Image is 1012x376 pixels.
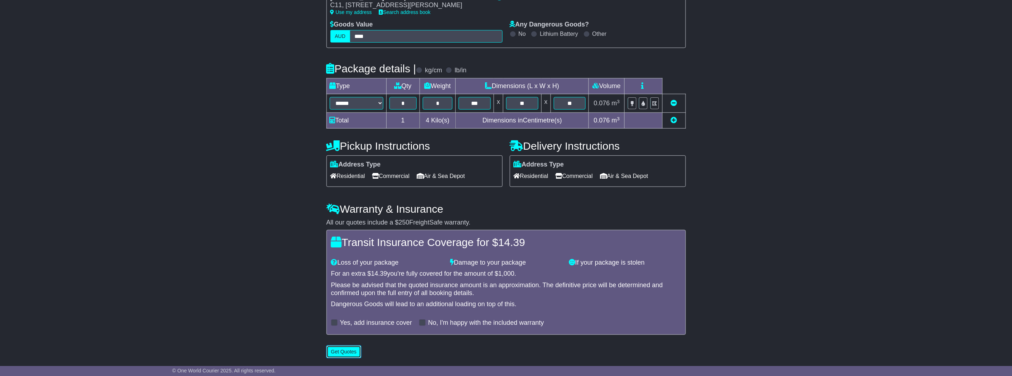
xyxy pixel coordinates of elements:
td: Total [326,113,386,129]
span: 4 [426,117,429,124]
a: Use my address [330,9,372,15]
span: 0.076 [594,100,610,107]
div: C11, [STREET_ADDRESS][PERSON_NAME] [330,1,489,9]
sup: 3 [617,99,620,104]
span: 14.39 [498,236,525,248]
span: 1,000 [498,270,514,277]
span: 0.076 [594,117,610,124]
label: lb/in [455,67,466,74]
h4: Package details | [326,63,416,74]
button: Get Quotes [326,346,362,358]
td: Type [326,78,386,94]
label: No [519,30,526,37]
span: Commercial [556,170,593,182]
span: m [612,117,620,124]
label: kg/cm [425,67,442,74]
span: 250 [399,219,410,226]
h4: Delivery Instructions [510,140,686,152]
div: If your package is stolen [566,259,685,267]
span: © One World Courier 2025. All rights reserved. [172,368,276,373]
td: Volume [589,78,625,94]
label: Address Type [330,161,381,169]
span: m [612,100,620,107]
td: Weight [420,78,456,94]
label: Lithium Battery [540,30,578,37]
td: Dimensions in Centimetre(s) [456,113,589,129]
sup: 3 [617,116,620,121]
label: Goods Value [330,21,373,29]
h4: Warranty & Insurance [326,203,686,215]
span: Air & Sea Depot [600,170,648,182]
td: Qty [386,78,420,94]
a: Search address book [379,9,431,15]
h4: Pickup Instructions [326,140,503,152]
div: Dangerous Goods will lead to an additional loading on top of this. [331,300,681,308]
td: 1 [386,113,420,129]
div: Damage to your package [446,259,566,267]
span: Air & Sea Depot [417,170,465,182]
td: x [494,94,503,113]
td: x [541,94,551,113]
label: No, I'm happy with the included warranty [428,319,544,327]
a: Add new item [671,117,677,124]
div: All our quotes include a $ FreightSafe warranty. [326,219,686,227]
div: Loss of your package [328,259,447,267]
div: For an extra $ you're fully covered for the amount of $ . [331,270,681,278]
td: Dimensions (L x W x H) [456,78,589,94]
label: Other [592,30,607,37]
span: Residential [330,170,365,182]
a: Remove this item [671,100,677,107]
span: Commercial [372,170,410,182]
span: Residential [514,170,548,182]
h4: Transit Insurance Coverage for $ [331,236,681,248]
label: AUD [330,30,350,43]
span: 14.39 [371,270,387,277]
label: Address Type [514,161,564,169]
label: Any Dangerous Goods? [510,21,589,29]
td: Kilo(s) [420,113,456,129]
div: Please be advised that the quoted insurance amount is an approximation. The definitive price will... [331,281,681,297]
label: Yes, add insurance cover [340,319,412,327]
